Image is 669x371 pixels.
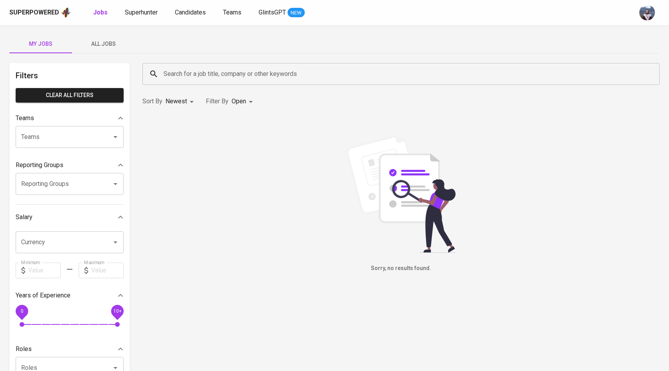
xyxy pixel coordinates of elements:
[16,69,124,82] h6: Filters
[22,90,117,100] span: Clear All filters
[16,110,124,126] div: Teams
[9,8,59,17] div: Superpowered
[223,9,241,16] span: Teams
[639,5,655,20] img: christine.raharja@glints.com
[16,113,34,123] p: Teams
[16,209,124,225] div: Salary
[16,291,70,300] p: Years of Experience
[14,39,67,49] span: My Jobs
[175,9,206,16] span: Candidates
[223,8,243,18] a: Teams
[93,9,108,16] b: Jobs
[77,39,130,49] span: All Jobs
[16,288,124,303] div: Years of Experience
[232,97,246,105] span: Open
[113,308,121,313] span: 10+
[288,9,305,17] span: NEW
[28,263,61,278] input: Value
[91,263,124,278] input: Value
[165,94,196,109] div: Newest
[61,7,71,18] img: app logo
[9,7,71,18] a: Superpoweredapp logo
[110,237,121,248] button: Open
[259,8,305,18] a: GlintsGPT NEW
[16,213,32,222] p: Salary
[16,344,32,354] p: Roles
[232,94,255,109] div: Open
[93,8,109,18] a: Jobs
[142,97,162,106] p: Sort By
[110,178,121,189] button: Open
[125,8,159,18] a: Superhunter
[16,341,124,357] div: Roles
[206,97,228,106] p: Filter By
[125,9,158,16] span: Superhunter
[16,88,124,103] button: Clear All filters
[342,135,460,253] img: file_searching.svg
[259,9,286,16] span: GlintsGPT
[110,131,121,142] button: Open
[20,308,23,313] span: 0
[142,264,660,273] h6: Sorry, no results found.
[175,8,207,18] a: Candidates
[16,160,63,170] p: Reporting Groups
[165,97,187,106] p: Newest
[16,157,124,173] div: Reporting Groups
